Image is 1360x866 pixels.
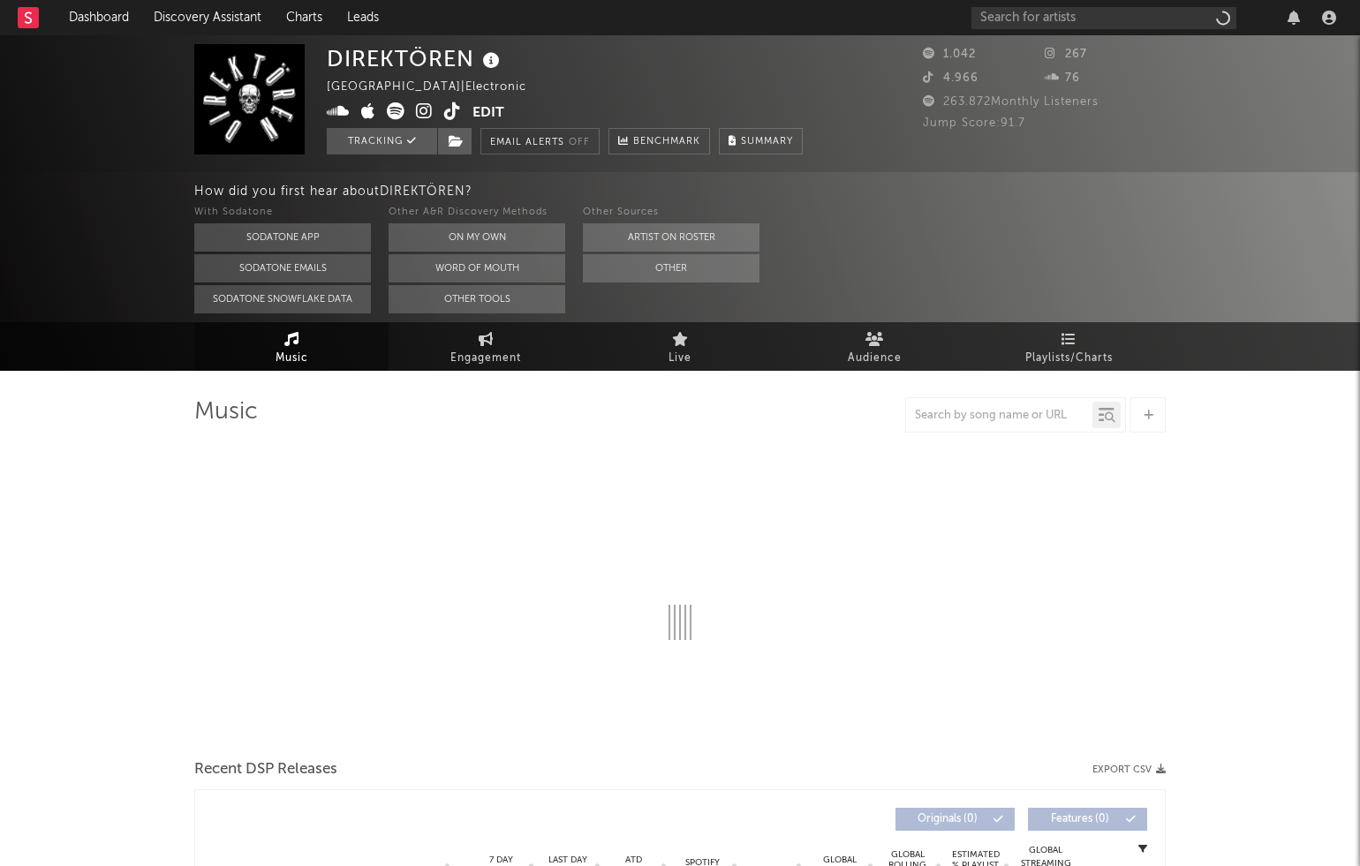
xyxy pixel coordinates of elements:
[480,128,600,154] button: Email AlertsOff
[669,348,691,369] span: Live
[1045,49,1087,60] span: 267
[194,202,371,223] div: With Sodatone
[923,96,1099,108] span: 263.872 Monthly Listeners
[923,117,1025,129] span: Jump Score: 91.7
[777,322,971,371] a: Audience
[906,409,1092,423] input: Search by song name or URL
[389,223,565,252] button: On My Own
[583,202,759,223] div: Other Sources
[450,348,521,369] span: Engagement
[633,132,700,153] span: Benchmark
[971,322,1166,371] a: Playlists/Charts
[194,322,389,371] a: Music
[1028,808,1147,831] button: Features(0)
[194,254,371,282] button: Sodatone Emails
[1092,764,1166,775] button: Export CSV
[923,72,978,84] span: 4.966
[907,814,988,825] span: Originals ( 0 )
[194,759,337,780] span: Recent DSP Releases
[848,348,902,369] span: Audience
[389,202,565,223] div: Other A&R Discovery Methods
[276,348,308,369] span: Music
[389,254,565,282] button: Word Of Mouth
[923,49,976,60] span: 1.042
[327,77,547,98] div: [GEOGRAPHIC_DATA] | Electronic
[194,223,371,252] button: Sodatone App
[971,7,1236,29] input: Search for artists
[194,181,1360,202] div: How did you first hear about DIREKTÖREN ?
[719,128,803,154] button: Summary
[327,128,437,154] button: Tracking
[472,102,504,124] button: Edit
[569,138,590,147] em: Off
[389,322,583,371] a: Engagement
[1045,72,1080,84] span: 76
[327,44,504,73] div: DIREKTÖREN
[583,223,759,252] button: Artist on Roster
[583,254,759,282] button: Other
[194,285,371,313] button: Sodatone Snowflake Data
[895,808,1015,831] button: Originals(0)
[1039,814,1121,825] span: Features ( 0 )
[741,137,793,147] span: Summary
[583,322,777,371] a: Live
[1025,348,1113,369] span: Playlists/Charts
[389,285,565,313] button: Other Tools
[608,128,710,154] a: Benchmark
